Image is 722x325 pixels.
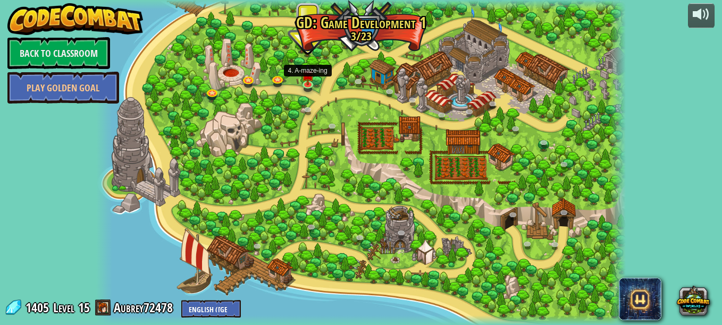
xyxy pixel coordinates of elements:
[7,72,119,104] a: Play Golden Goal
[53,299,74,317] span: Level
[7,37,110,69] a: Back to Classroom
[114,299,176,316] a: Aubrey72478
[688,3,715,28] button: Adjust volume
[7,3,144,35] img: CodeCombat - Learn how to code by playing a game
[26,299,52,316] span: 1405
[78,299,90,316] span: 15
[301,64,314,85] img: level-banner-unstarted.png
